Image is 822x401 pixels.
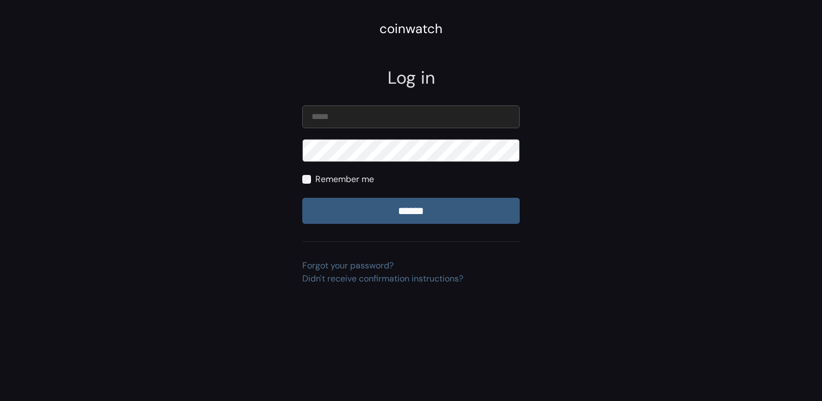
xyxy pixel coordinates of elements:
[302,273,463,284] a: Didn't receive confirmation instructions?
[302,260,394,271] a: Forgot your password?
[379,24,443,36] a: coinwatch
[302,67,520,88] h2: Log in
[315,173,374,186] label: Remember me
[379,19,443,39] div: coinwatch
